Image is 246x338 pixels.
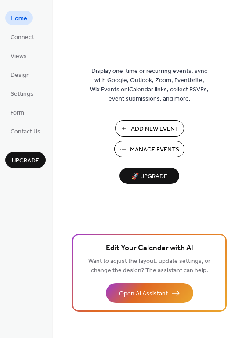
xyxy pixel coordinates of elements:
[5,67,35,82] a: Design
[5,48,32,63] a: Views
[11,90,33,99] span: Settings
[106,283,193,303] button: Open AI Assistant
[106,242,193,255] span: Edit Your Calendar with AI
[119,289,168,298] span: Open AI Assistant
[131,125,179,134] span: Add New Event
[11,108,24,118] span: Form
[11,71,30,80] span: Design
[11,52,27,61] span: Views
[115,120,184,137] button: Add New Event
[88,255,210,277] span: Want to adjust the layout, update settings, or change the design? The assistant can help.
[5,86,39,101] a: Settings
[119,168,179,184] button: 🚀 Upgrade
[5,105,29,119] a: Form
[12,156,39,165] span: Upgrade
[5,11,33,25] a: Home
[11,127,40,137] span: Contact Us
[11,33,34,42] span: Connect
[5,152,46,168] button: Upgrade
[130,145,179,155] span: Manage Events
[125,171,174,183] span: 🚀 Upgrade
[90,67,209,104] span: Display one-time or recurring events, sync with Google, Outlook, Zoom, Eventbrite, Wix Events or ...
[5,29,39,44] a: Connect
[5,124,46,138] a: Contact Us
[114,141,184,157] button: Manage Events
[11,14,27,23] span: Home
